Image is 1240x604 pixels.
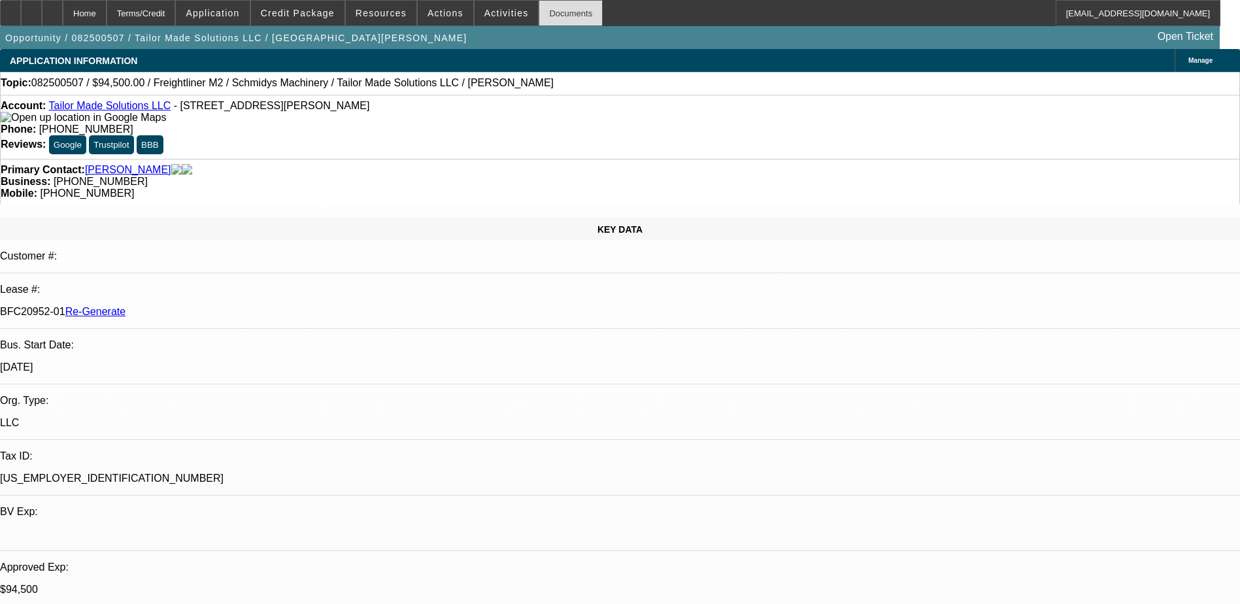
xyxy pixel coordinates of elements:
span: - [STREET_ADDRESS][PERSON_NAME] [174,100,370,111]
button: Activities [475,1,539,25]
button: Google [49,135,86,154]
span: Credit Package [261,8,335,18]
img: Open up location in Google Maps [1,112,166,124]
a: Tailor Made Solutions LLC [48,100,171,111]
span: Opportunity / 082500507 / Tailor Made Solutions LLC / [GEOGRAPHIC_DATA][PERSON_NAME] [5,33,467,43]
span: Activities [484,8,529,18]
img: linkedin-icon.png [182,164,192,176]
span: APPLICATION INFORMATION [10,56,137,66]
strong: Account: [1,100,46,111]
button: Actions [418,1,473,25]
strong: Topic: [1,77,31,89]
button: Credit Package [251,1,344,25]
span: [PHONE_NUMBER] [54,176,148,187]
a: Open Ticket [1152,25,1218,48]
span: Manage [1188,57,1213,64]
span: 082500507 / $94,500.00 / Freightliner M2 / Schmidys Machinery / Tailor Made Solutions LLC / [PERS... [31,77,554,89]
strong: Primary Contact: [1,164,85,176]
button: Application [176,1,249,25]
button: BBB [137,135,163,154]
a: [PERSON_NAME] [85,164,171,176]
button: Resources [346,1,416,25]
span: [PHONE_NUMBER] [39,124,133,135]
span: [PHONE_NUMBER] [40,188,134,199]
span: Resources [356,8,407,18]
span: Actions [427,8,463,18]
a: Re-Generate [65,306,126,317]
strong: Phone: [1,124,36,135]
a: View Google Maps [1,112,166,123]
img: facebook-icon.png [171,164,182,176]
strong: Reviews: [1,139,46,150]
span: Application [186,8,239,18]
span: KEY DATA [597,224,643,235]
button: Trustpilot [89,135,133,154]
strong: Business: [1,176,50,187]
strong: Mobile: [1,188,37,199]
